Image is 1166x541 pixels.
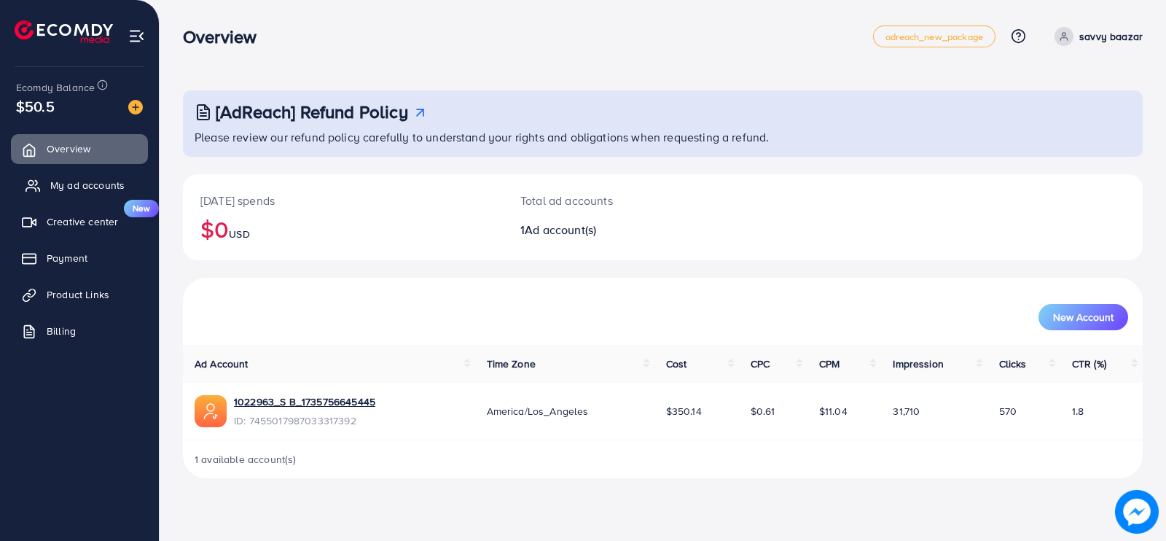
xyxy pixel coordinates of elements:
[47,141,90,156] span: Overview
[183,26,268,47] h3: Overview
[11,134,148,163] a: Overview
[885,32,983,42] span: adreach_new_package
[11,171,148,200] a: My ad accounts
[666,357,687,371] span: Cost
[124,200,159,217] span: New
[200,215,485,243] h2: $0
[11,244,148,273] a: Payment
[520,192,725,209] p: Total ad accounts
[11,316,148,346] a: Billing
[751,404,775,419] span: $0.61
[200,192,485,209] p: [DATE] spends
[229,227,249,241] span: USD
[1079,28,1143,45] p: savvy baazar
[1115,490,1159,534] img: image
[11,280,148,309] a: Product Links
[525,222,596,238] span: Ad account(s)
[1072,404,1084,419] span: 1.8
[47,287,109,302] span: Product Links
[819,404,848,419] span: $11.04
[999,357,1027,371] span: Clicks
[487,404,589,419] span: America/Los_Angeles
[16,80,95,95] span: Ecomdy Balance
[893,357,944,371] span: Impression
[873,26,995,47] a: adreach_new_package
[128,100,143,114] img: image
[195,395,227,427] img: ic-ads-acc.e4c84228.svg
[11,207,148,236] a: Creative centerNew
[216,101,408,122] h3: [AdReach] Refund Policy
[15,20,113,43] img: logo
[234,413,375,428] span: ID: 7455017987033317392
[47,214,118,229] span: Creative center
[50,178,125,192] span: My ad accounts
[1072,357,1106,371] span: CTR (%)
[751,357,770,371] span: CPC
[520,223,725,237] h2: 1
[16,96,55,117] span: $50.5
[47,251,87,265] span: Payment
[893,404,920,419] span: 31,710
[47,324,76,338] span: Billing
[234,394,375,409] a: 1022963_S B_1735756645445
[666,404,702,419] span: $350.14
[1038,304,1128,330] button: New Account
[819,357,840,371] span: CPM
[128,28,145,44] img: menu
[999,404,1017,419] span: 570
[195,357,249,371] span: Ad Account
[1053,312,1114,322] span: New Account
[195,452,297,467] span: 1 available account(s)
[487,357,536,371] span: Time Zone
[1049,27,1143,46] a: savvy baazar
[195,128,1134,146] p: Please review our refund policy carefully to understand your rights and obligations when requesti...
